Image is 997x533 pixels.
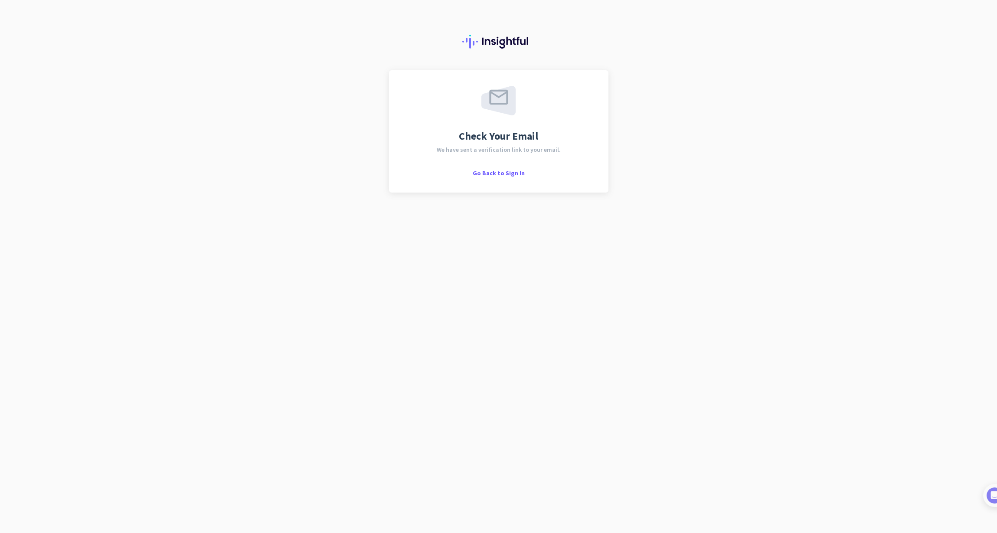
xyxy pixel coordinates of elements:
[437,147,561,153] span: We have sent a verification link to your email.
[473,169,525,177] span: Go Back to Sign In
[481,86,516,115] img: email-sent
[459,131,538,141] span: Check Your Email
[462,35,535,49] img: Insightful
